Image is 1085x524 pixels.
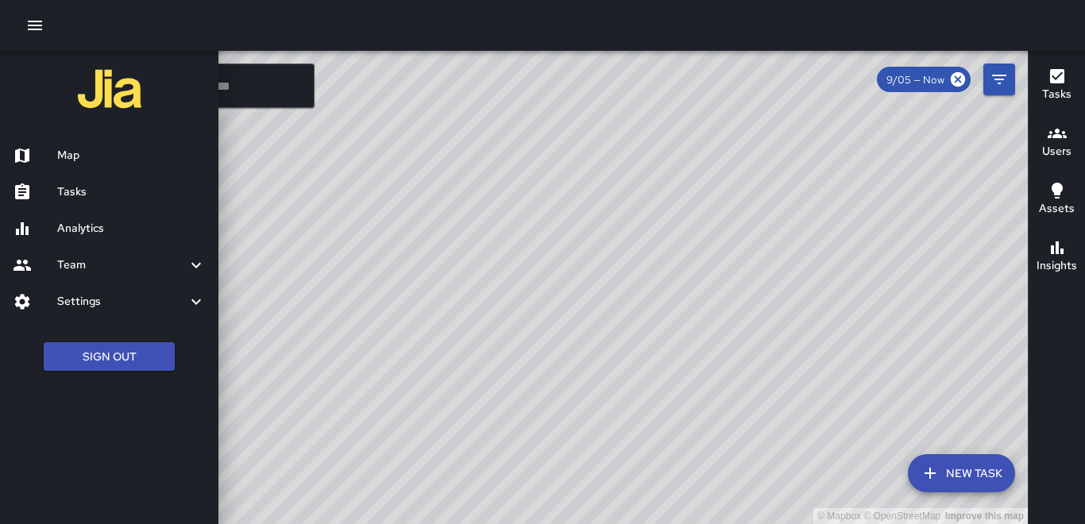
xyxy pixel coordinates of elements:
[1042,86,1071,103] h6: Tasks
[1037,257,1077,275] h6: Insights
[1042,143,1071,160] h6: Users
[44,342,175,372] button: Sign Out
[57,220,206,237] h6: Analytics
[57,293,187,310] h6: Settings
[1039,200,1075,218] h6: Assets
[908,454,1015,492] button: New Task
[57,183,206,201] h6: Tasks
[57,256,187,274] h6: Team
[57,147,206,164] h6: Map
[78,57,141,121] img: jia-logo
